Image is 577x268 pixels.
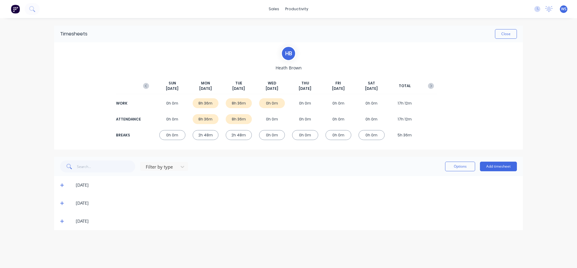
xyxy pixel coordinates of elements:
div: H B [281,46,296,61]
div: 8h 36m [226,114,252,124]
span: FRI [335,81,341,86]
div: 17h 12m [392,98,418,108]
div: 2h 48m [226,130,252,140]
img: Factory [11,5,20,14]
span: [DATE] [299,86,311,91]
div: ATTENDANCE [116,117,140,122]
div: 0h 0m [292,130,318,140]
div: 0h 0m [292,98,318,108]
div: 8h 36m [193,114,219,124]
div: 0h 0m [159,130,185,140]
div: 8h 36m [226,98,252,108]
input: Search... [77,160,136,172]
div: [DATE] [76,182,517,188]
span: [DATE] [199,86,212,91]
div: WORK [116,101,140,106]
span: TOTAL [399,83,411,89]
div: 8h 36m [193,98,219,108]
div: 0h 0m [259,98,285,108]
span: TUE [235,81,242,86]
span: WED [268,81,276,86]
div: 0h 0m [359,98,385,108]
span: SAT [368,81,375,86]
div: BREAKS [116,132,140,138]
span: [DATE] [232,86,245,91]
span: WS [561,6,566,12]
div: productivity [282,5,311,14]
span: MON [201,81,210,86]
div: 0h 0m [325,130,352,140]
div: 0h 0m [325,98,352,108]
div: 0h 0m [159,114,185,124]
div: Timesheets [60,30,87,38]
span: [DATE] [166,86,179,91]
span: THU [301,81,309,86]
div: sales [266,5,282,14]
div: 0h 0m [292,114,318,124]
div: 0h 0m [359,114,385,124]
div: 0h 0m [259,130,285,140]
div: 17h 12m [392,114,418,124]
span: [DATE] [266,86,278,91]
button: Close [495,29,517,39]
div: 0h 0m [359,130,385,140]
button: Options [445,162,475,171]
span: Heath Brown [276,65,302,71]
div: [DATE] [76,218,517,224]
span: [DATE] [365,86,378,91]
span: SUN [169,81,176,86]
div: 0h 0m [159,98,185,108]
span: [DATE] [332,86,345,91]
div: 5h 36m [392,130,418,140]
div: 0h 0m [325,114,352,124]
div: [DATE] [76,200,517,206]
div: 0h 0m [259,114,285,124]
button: Add timesheet [480,162,517,171]
div: 2h 48m [193,130,219,140]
